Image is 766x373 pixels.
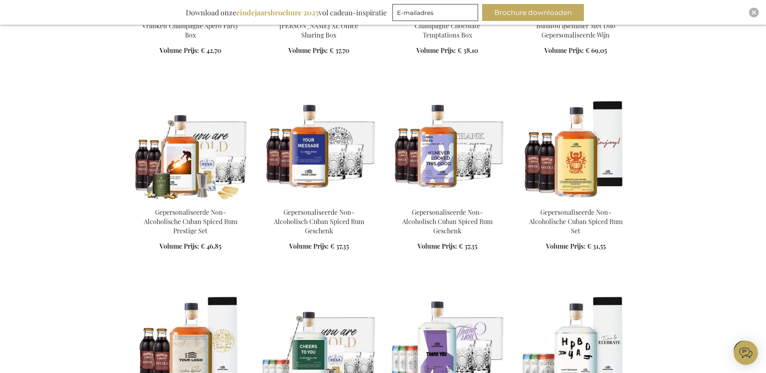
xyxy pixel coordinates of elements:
span: Volume Prijs: [546,242,586,250]
img: Close [751,10,756,15]
span: € 42,70 [201,46,221,54]
button: Brochure downloaden [482,4,584,21]
span: Volume Prijs: [159,242,199,250]
input: E-mailadres [392,4,478,21]
span: € 37,70 [329,46,349,54]
a: Champagne Chocolate Temptations Box [415,21,480,39]
a: Gepersonaliseerde Non-Alcoholisch Cuban Spiced Rum Geschenk [274,208,364,235]
iframe: belco-activator-frame [734,341,758,365]
span: Volume Prijs: [288,46,328,54]
span: € 37,35 [330,242,349,250]
a: Volume Prijs: € 37,35 [289,242,349,251]
a: Gepersonaliseerde Non-Alcoholische Cuban Spiced Rum Prestige Set [144,208,237,235]
span: € 38,10 [458,46,478,54]
a: Vranken Champagne Apéro Party Box [142,21,239,39]
a: Personalised Non-Alcoholic Cuban Spiced Rum Prestige Set [133,197,248,205]
a: Volume Prijs: € 38,10 [416,46,478,55]
a: Volume Prijs: € 37,35 [418,242,477,251]
span: Volume Prijs: [418,242,457,250]
b: eindejaarsbrochure 2025 [236,8,319,17]
a: Volume Prijs: € 31,55 [546,242,606,251]
a: Volume Prijs: € 46,85 [159,242,221,251]
a: Volume Prijs: € 42,70 [159,46,221,55]
div: Download onze vol cadeau-inspiratie [182,4,390,21]
span: Volume Prijs: [159,46,199,54]
a: Gepersonaliseerde Non-Alcoholische Cuban Spiced Rum Set [529,208,623,235]
span: € 69,05 [586,46,607,54]
span: € 37,35 [459,242,477,250]
a: Volume Prijs: € 69,05 [544,46,607,55]
form: marketing offers and promotions [392,4,481,23]
span: Volume Prijs: [289,242,329,250]
a: Gepersonaliseerde Non-Alcoholisch Cuban Spiced Rum Geschenk [402,208,493,235]
a: Bubalou Ijsemmer Met Duo Gepersonaliseerde Wijn [536,21,615,39]
a: Personalised Non-Alcoholic Cuban Spiced Rum Set [518,197,634,205]
a: Volume Prijs: € 37,70 [288,46,349,55]
img: Personalised Non-Alcoholic Cuban Spiced Rum Gift [390,88,505,201]
img: Personalised Non-Alcoholic Cuban Spiced Rum Prestige Set [133,88,248,201]
span: € 46,85 [201,242,221,250]
span: Volume Prijs: [544,46,584,54]
a: [PERSON_NAME] XL Office Sharing Box [279,21,358,39]
span: € 31,55 [587,242,606,250]
img: Personalised Non-Alcoholic Cuban Spiced Rum Set [518,88,634,201]
a: Personalised Non-Alcoholic Cuban Spiced Rum Gift [261,197,377,205]
a: Personalised Non-Alcoholic Cuban Spiced Rum Gift [390,197,505,205]
div: Close [749,8,759,17]
img: Personalised Non-Alcoholic Cuban Spiced Rum Gift [261,88,377,201]
span: Volume Prijs: [416,46,456,54]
